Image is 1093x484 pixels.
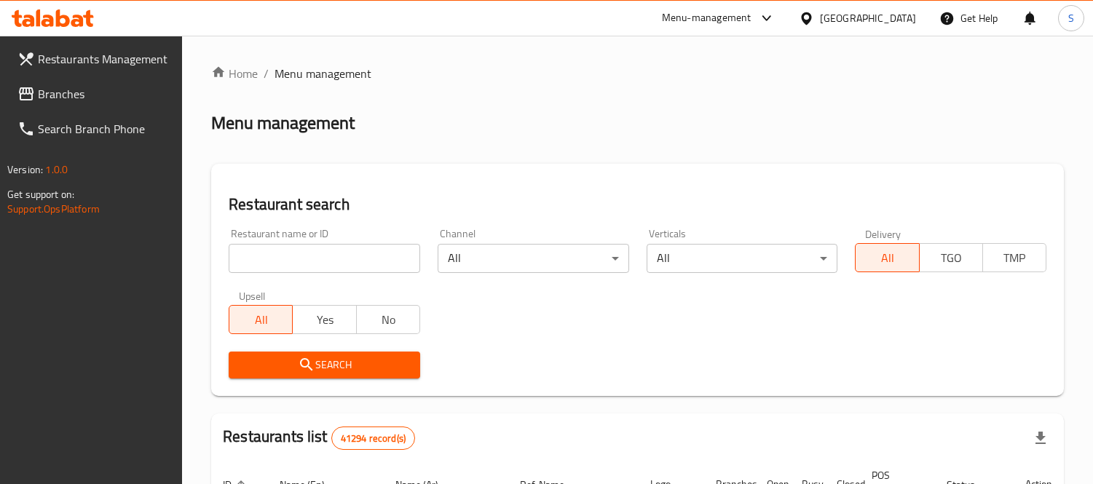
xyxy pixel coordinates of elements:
li: / [264,65,269,82]
nav: breadcrumb [211,65,1064,82]
span: Search [240,356,409,374]
button: Search [229,352,420,378]
div: Total records count [331,427,415,450]
button: TMP [982,243,1046,272]
span: S [1068,10,1074,26]
a: Home [211,65,258,82]
button: TGO [919,243,983,272]
h2: Restaurant search [229,194,1046,215]
button: All [855,243,919,272]
span: Restaurants Management [38,50,171,68]
h2: Menu management [211,111,355,135]
span: Version: [7,160,43,179]
div: [GEOGRAPHIC_DATA] [820,10,916,26]
a: Restaurants Management [6,41,183,76]
span: Yes [299,309,350,330]
span: Branches [38,85,171,103]
a: Support.OpsPlatform [7,199,100,218]
label: Upsell [239,290,266,301]
button: All [229,305,293,334]
input: Search for restaurant name or ID.. [229,244,420,273]
span: Get support on: [7,185,74,204]
h2: Restaurants list [223,426,415,450]
button: Yes [292,305,356,334]
span: Menu management [275,65,371,82]
span: TGO [926,247,977,269]
div: Menu-management [662,9,751,27]
span: All [235,309,287,330]
div: All [438,244,629,273]
span: Search Branch Phone [38,120,171,138]
div: All [647,244,838,273]
span: No [363,309,414,330]
a: Branches [6,76,183,111]
a: Search Branch Phone [6,111,183,146]
label: Delivery [865,229,901,239]
span: 41294 record(s) [332,432,414,445]
div: Export file [1023,421,1058,456]
span: TMP [989,247,1041,269]
button: No [356,305,420,334]
span: All [861,247,913,269]
span: 1.0.0 [45,160,68,179]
